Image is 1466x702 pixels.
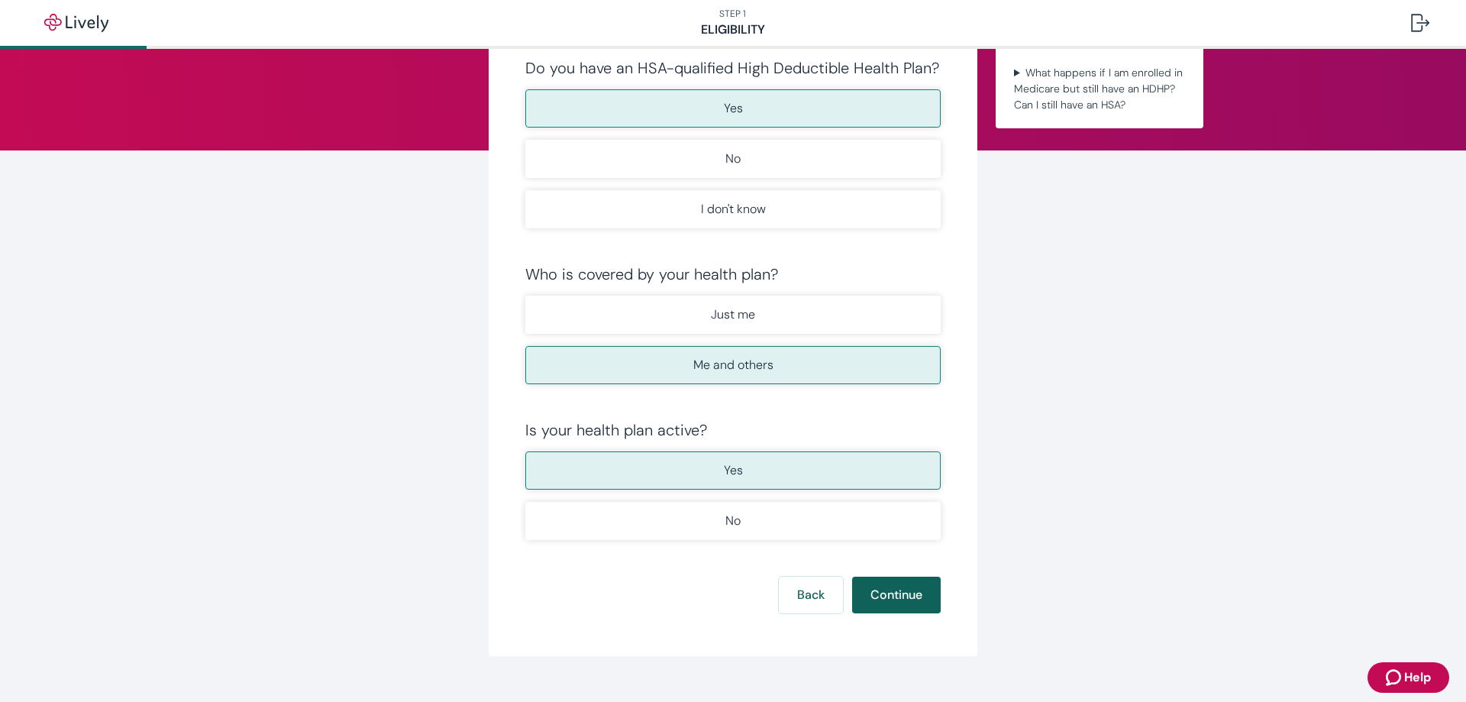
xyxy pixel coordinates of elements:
[525,265,941,283] div: Who is covered by your health plan?
[725,150,741,168] p: No
[852,577,941,613] button: Continue
[34,14,119,32] img: Lively
[1386,668,1404,687] svg: Zendesk support icon
[1399,5,1442,41] button: Log out
[711,306,755,324] p: Just me
[1368,662,1449,693] button: Zendesk support iconHelp
[1404,668,1431,687] span: Help
[525,89,941,128] button: Yes
[525,451,941,490] button: Yes
[525,346,941,384] button: Me and others
[724,461,743,480] p: Yes
[525,421,941,439] div: Is your health plan active?
[525,190,941,228] button: I don't know
[525,140,941,178] button: No
[701,200,766,218] p: I don't know
[779,577,843,613] button: Back
[724,99,743,118] p: Yes
[525,502,941,540] button: No
[525,59,941,77] div: Do you have an HSA-qualified High Deductible Health Plan?
[1008,62,1191,116] summary: What happens if I am enrolled in Medicare but still have an HDHP? Can I still have an HSA?
[725,512,741,530] p: No
[525,296,941,334] button: Just me
[693,356,773,374] p: Me and others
